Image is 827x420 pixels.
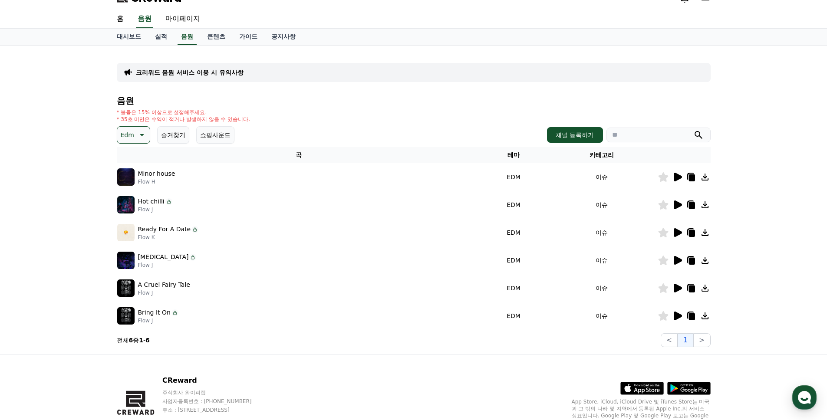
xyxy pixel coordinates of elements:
td: 이슈 [546,246,658,274]
a: 콘텐츠 [200,29,232,45]
p: [MEDICAL_DATA] [138,253,189,262]
p: 주식회사 와이피랩 [162,389,268,396]
span: 홈 [27,288,33,295]
strong: 6 [145,337,150,344]
img: music [117,252,135,269]
p: Ready For A Date [138,225,191,234]
td: EDM [481,274,546,302]
p: Bring It On [138,308,171,317]
a: 크리워드 음원 서비스 이용 시 유의사항 [136,68,244,77]
td: 이슈 [546,163,658,191]
p: Flow J [138,289,190,296]
p: Flow J [138,317,178,324]
td: 이슈 [546,274,658,302]
p: Flow K [138,234,199,241]
td: EDM [481,191,546,219]
p: * 볼륨은 15% 이상으로 설정해주세요. [117,109,250,116]
a: 홈 [3,275,57,297]
p: Flow H [138,178,175,185]
th: 테마 [481,147,546,163]
a: 대시보드 [110,29,148,45]
span: 설정 [134,288,145,295]
button: 즐겨찾기 [157,126,189,144]
p: * 35초 미만은 수익이 적거나 발생하지 않을 수 있습니다. [117,116,250,123]
p: Flow J [138,262,197,269]
p: Hot chilli [138,197,165,206]
a: 실적 [148,29,174,45]
td: EDM [481,163,546,191]
a: 음원 [136,10,153,28]
td: 이슈 [546,191,658,219]
a: 대화 [57,275,112,297]
p: A Cruel Fairy Tale [138,280,190,289]
img: music [117,196,135,213]
td: EDM [481,219,546,246]
button: 채널 등록하기 [547,127,603,143]
p: CReward [162,375,268,386]
p: Edm [121,129,134,141]
img: music [117,279,135,297]
td: EDM [481,246,546,274]
p: 전체 중 - [117,336,150,345]
img: music [117,307,135,325]
a: 마이페이지 [158,10,207,28]
td: 이슈 [546,219,658,246]
a: 음원 [178,29,197,45]
th: 곡 [117,147,481,163]
strong: 1 [139,337,143,344]
img: music [117,168,135,186]
button: > [693,333,710,347]
strong: 6 [129,337,133,344]
img: music [117,224,135,241]
a: 공지사항 [264,29,303,45]
p: Flow J [138,206,172,213]
a: 가이드 [232,29,264,45]
a: 홈 [110,10,131,28]
td: EDM [481,302,546,330]
td: 이슈 [546,302,658,330]
span: 대화 [79,289,90,295]
button: < [661,333,678,347]
button: 쇼핑사운드 [196,126,234,144]
button: 1 [678,333,693,347]
button: Edm [117,126,150,144]
p: 주소 : [STREET_ADDRESS] [162,407,268,413]
p: Minor house [138,169,175,178]
th: 카테고리 [546,147,658,163]
a: 설정 [112,275,167,297]
h4: 음원 [117,96,711,105]
p: 사업자등록번호 : [PHONE_NUMBER] [162,398,268,405]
